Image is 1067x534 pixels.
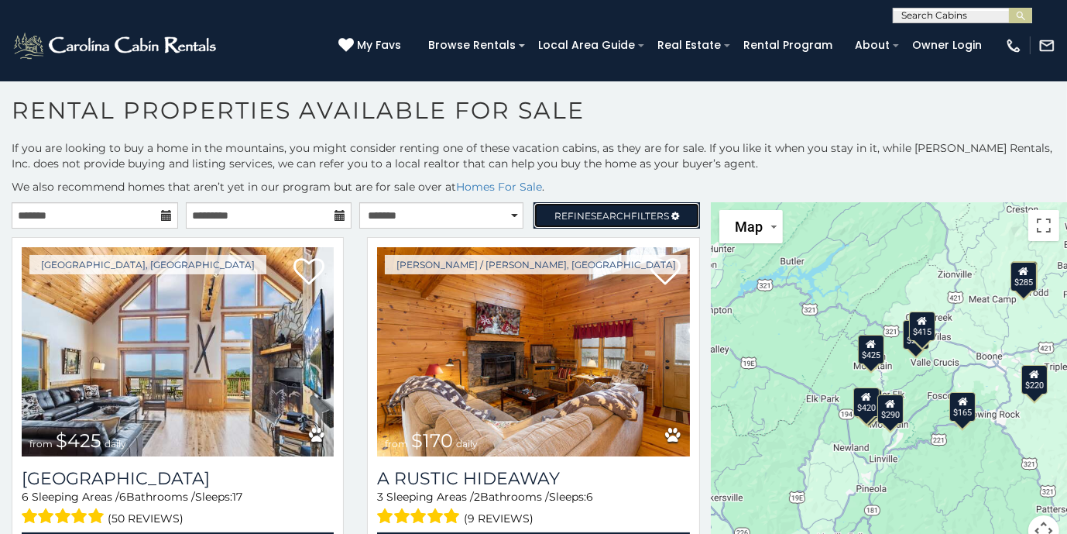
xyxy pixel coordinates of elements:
[232,490,242,504] span: 17
[736,33,840,57] a: Rental Program
[586,490,593,504] span: 6
[456,180,542,194] a: Homes For Sale
[474,490,480,504] span: 2
[1021,365,1048,394] div: $220
[853,388,880,417] div: $420
[377,468,689,489] a: A Rustic Hideaway
[1010,262,1037,291] div: $285
[411,429,453,452] span: $170
[22,247,334,456] img: Pinecone Manor
[554,210,669,222] span: Refine Filters
[1028,210,1059,241] button: Toggle fullscreen view
[847,33,897,57] a: About
[338,37,405,54] a: My Favs
[22,490,29,504] span: 6
[377,490,383,504] span: 3
[904,33,990,57] a: Owner Login
[357,37,401,53] span: My Favs
[22,468,334,489] a: [GEOGRAPHIC_DATA]
[650,33,729,57] a: Real Estate
[385,438,408,450] span: from
[105,438,126,450] span: daily
[22,247,334,456] a: Pinecone Manor from $425 daily
[119,490,126,504] span: 6
[385,255,688,274] a: [PERSON_NAME] / [PERSON_NAME], [GEOGRAPHIC_DATA]
[420,33,523,57] a: Browse Rentals
[909,312,935,341] div: $415
[735,219,763,235] span: Map
[108,508,184,529] span: (50 reviews)
[22,468,334,489] h3: Pinecone Manor
[456,438,478,450] span: daily
[464,508,533,529] span: (9 reviews)
[858,335,884,364] div: $425
[877,394,904,424] div: $290
[1038,37,1055,54] img: mail-regular-white.png
[591,210,631,222] span: Search
[22,489,334,529] div: Sleeping Areas / Bathrooms / Sleeps:
[56,429,101,452] span: $425
[377,489,689,529] div: Sleeping Areas / Bathrooms / Sleeps:
[377,247,689,456] img: A Rustic Hideaway
[12,30,221,61] img: White-1-2.png
[1005,37,1022,54] img: phone-regular-white.png
[29,255,266,274] a: [GEOGRAPHIC_DATA], [GEOGRAPHIC_DATA]
[1011,261,1038,291] div: $170
[377,247,689,456] a: A Rustic Hideaway from $170 daily
[29,438,53,450] span: from
[533,202,700,229] a: RefineSearchFilters
[719,210,783,243] button: Change map style
[530,33,643,57] a: Local Area Guide
[950,392,976,422] div: $165
[904,320,930,350] div: $245
[293,257,324,289] a: Add to favorites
